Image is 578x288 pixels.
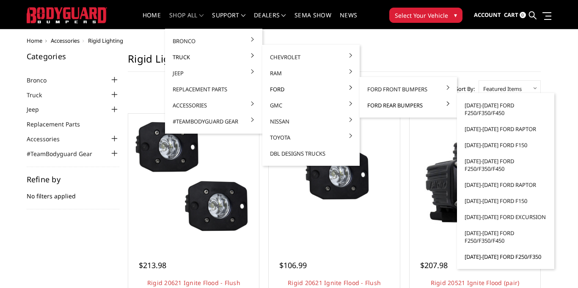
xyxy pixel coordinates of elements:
[266,129,356,145] a: Toyota
[536,247,578,288] iframe: Chat Widget
[504,11,518,19] span: Cart
[168,33,259,49] a: Bronco
[431,279,520,287] a: Rigid 20521 Ignite Flood (pair)
[27,37,42,44] a: Home
[363,97,454,113] a: Ford Rear Bumpers
[88,37,123,44] span: Rigid Lighting
[395,11,448,20] span: Select Your Vehicle
[474,11,501,19] span: Account
[130,116,257,242] a: Rigid 20621 Ignite Flood - Flush Mount (pair) Rigid 20621 Ignite Flood - Flush Mount (pair)
[128,52,541,72] h1: Rigid Lighting
[27,91,52,99] a: Truck
[389,8,462,23] button: Select Your Vehicle
[460,193,551,209] a: [DATE]-[DATE] Ford F150
[27,149,103,158] a: #TeamBodyguard Gear
[266,81,356,97] a: Ford
[451,82,475,95] label: Sort By:
[27,105,50,114] a: Jeep
[460,225,551,249] a: [DATE]-[DATE] Ford F250/F350/F450
[340,12,357,29] a: News
[474,4,501,27] a: Account
[143,12,161,29] a: Home
[212,12,245,29] a: Support
[363,81,454,97] a: Ford Front Bumpers
[168,49,259,65] a: Truck
[27,76,57,85] a: Bronco
[412,116,538,242] img: Rigid 20521 Ignite Flood (pair)
[460,177,551,193] a: [DATE]-[DATE] Ford Raptor
[460,137,551,153] a: [DATE]-[DATE] Ford F150
[27,176,120,183] h5: Refine by
[504,4,526,27] a: Cart 0
[139,260,166,270] span: $213.98
[460,97,551,121] a: [DATE]-[DATE] Ford F250/F350/F450
[266,113,356,129] a: Nissan
[454,11,457,19] span: ▾
[460,249,551,265] a: [DATE]-[DATE] Ford F250/F350
[169,12,204,29] a: shop all
[279,260,307,270] span: $106.99
[27,120,91,129] a: Replacement Parts
[27,52,120,60] h5: Categories
[271,116,397,242] a: Rigid 20621 Ignite Flood - Flush Mount (each) Rigid 20621 Ignite Flood - Flush Mount (each)
[420,260,448,270] span: $207.98
[254,12,286,29] a: Dealers
[27,176,120,209] div: No filters applied
[460,153,551,177] a: [DATE]-[DATE] Ford F250/F350/F450
[266,97,356,113] a: GMC
[266,49,356,65] a: Chevrolet
[27,7,107,23] img: BODYGUARD BUMPERS
[295,12,331,29] a: SEMA Show
[266,145,356,162] a: DBL Designs Trucks
[27,134,70,143] a: Accessories
[460,209,551,225] a: [DATE]-[DATE] Ford Excursion
[51,37,80,44] a: Accessories
[460,121,551,137] a: [DATE]-[DATE] Ford Raptor
[266,65,356,81] a: Ram
[168,113,259,129] a: #TeamBodyguard Gear
[168,97,259,113] a: Accessories
[520,12,526,18] span: 0
[168,65,259,81] a: Jeep
[168,81,259,97] a: Replacement Parts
